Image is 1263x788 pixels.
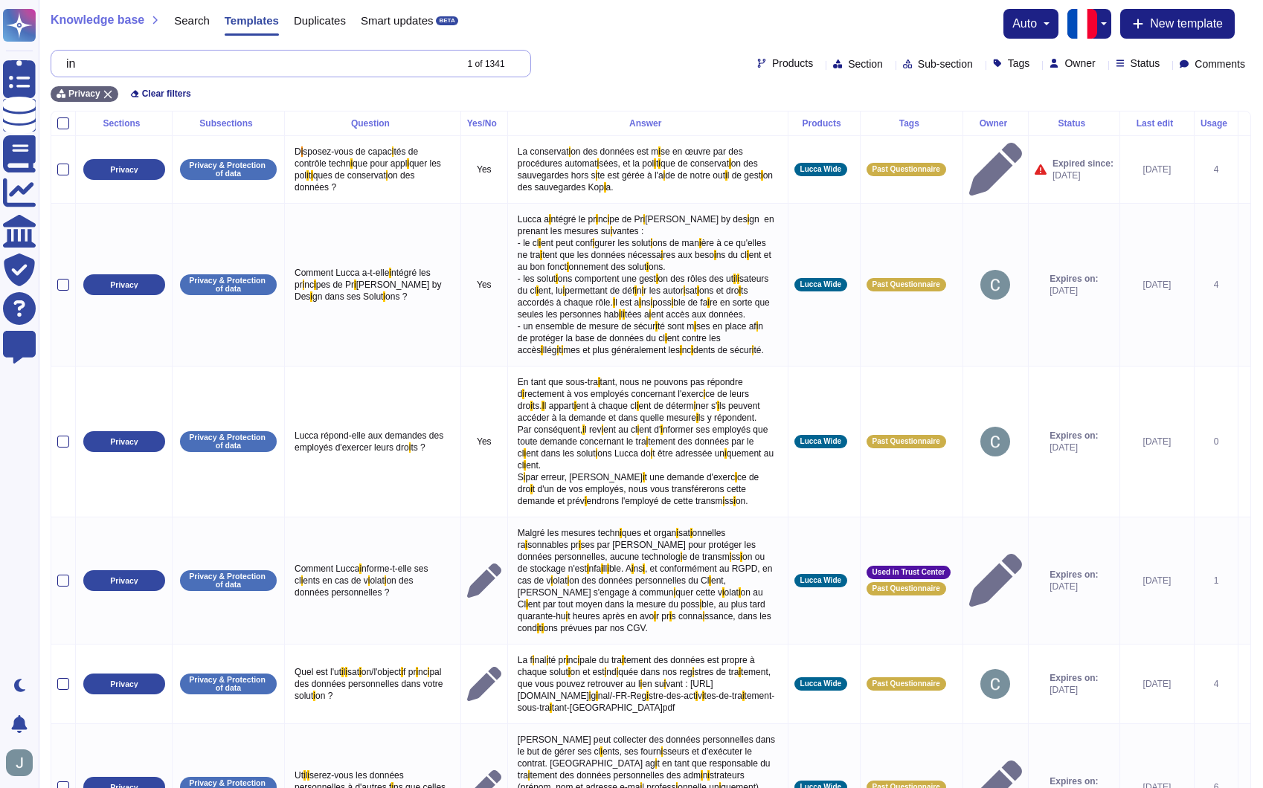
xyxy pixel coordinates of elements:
span: i [306,170,309,181]
span: Clear filters [142,89,191,98]
span: tant, nous ne pouvons pas répondre d [518,377,745,399]
span: i [661,250,663,260]
span: i [665,333,667,343]
span: auto [1012,18,1037,30]
p: Privacy [110,281,138,289]
span: quement au cl [518,448,777,471]
span: i [717,401,719,411]
span: i [733,274,736,284]
span: pe de Pr [609,214,643,225]
img: fr [1067,9,1097,39]
span: ques et organ [622,528,676,538]
span: a. [606,182,614,193]
span: i [383,291,385,302]
p: Yes [467,164,501,175]
span: i [658,158,661,169]
span: i [637,401,639,411]
span: i [563,285,565,296]
span: i [587,563,589,574]
span: de de notre out [665,170,725,181]
span: l de gest [727,170,761,181]
span: ère à ce qu'elles ne tra [518,238,768,260]
span: [DATE] [1143,436,1172,447]
span: poss [652,297,671,308]
span: i [608,214,610,225]
span: Comment Lucca [295,563,359,574]
span: Lucca répond-elle aux demandes des employés d'exercer leurs dro [295,430,446,453]
span: permettant de déf [565,285,634,296]
span: En tant que sous-tra [518,377,598,387]
span: i [392,146,394,157]
span: i [739,285,741,296]
span: i [639,297,641,308]
span: i [634,285,637,296]
span: i [676,528,678,538]
span: i [301,146,303,157]
span: res aux beso [663,250,714,260]
span: La conservat [518,146,569,157]
span: [DATE] [1050,442,1098,453]
span: n [637,285,642,296]
span: i [714,250,716,260]
span: i [752,345,754,355]
span: Malgré les mesures techn [518,528,620,538]
span: Templates [225,15,279,26]
span: ent d' [639,424,661,435]
span: i [540,250,542,260]
p: Privacy [110,438,138,446]
span: tées a [625,309,649,320]
span: ent, lu [539,285,563,296]
span: ent peut conf [541,238,592,248]
span: i [601,563,603,574]
span: n de protéger la base de données du cl [518,321,766,343]
span: i [549,214,551,225]
button: auto [1012,18,1050,30]
span: i [530,401,533,411]
div: Owner [969,119,1022,128]
span: sposez-vous de capac [303,146,391,157]
span: t d'un de vos employés, nous vous transférerons cette demande et prév [518,484,748,506]
span: nc [682,345,692,355]
span: nformer ses employés que toute demande concernant le tra [518,424,771,447]
span: tement des données par le cl [518,436,756,459]
span: i [314,280,316,290]
span: on des données personnelles ? [295,575,416,598]
span: i [651,448,653,459]
span: i [556,274,558,284]
span: i [389,268,391,278]
span: sonnables pr [527,540,579,550]
p: Privacy & Protection of data [185,161,271,177]
span: i [694,401,696,411]
span: tent que les données nécessa [542,250,661,260]
span: D [295,146,301,157]
span: I [541,401,544,411]
span: i [407,158,409,169]
span: i [574,401,576,411]
span: t une demande d'exerc [645,472,736,482]
span: i [350,158,353,169]
span: que de conservat [661,158,729,169]
span: i [691,345,693,355]
span: i [557,345,559,355]
span: i [724,448,727,459]
span: Tags [1008,58,1030,68]
span: i [651,238,653,248]
span: r les autor [643,285,683,296]
span: ent de déterm [639,401,694,411]
span: i [596,448,598,459]
div: BETA [436,16,457,25]
span: t [309,170,311,181]
span: Expires on: [1050,569,1098,581]
span: Smart updates [361,15,434,26]
button: New template [1120,9,1235,39]
span: ses par [PERSON_NAME] pour protéger les données personnelles, aucune technolog [518,540,759,562]
span: i [569,146,571,157]
span: ntégré les pr [295,268,433,290]
img: user [6,749,33,776]
span: i [643,563,645,574]
span: i [623,309,625,320]
p: Yes [467,436,501,448]
span: nforme-t-elle ses cl [295,563,431,586]
span: Owner [1064,58,1095,68]
span: , et conformément au RGPD, en cas de v [518,563,775,586]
